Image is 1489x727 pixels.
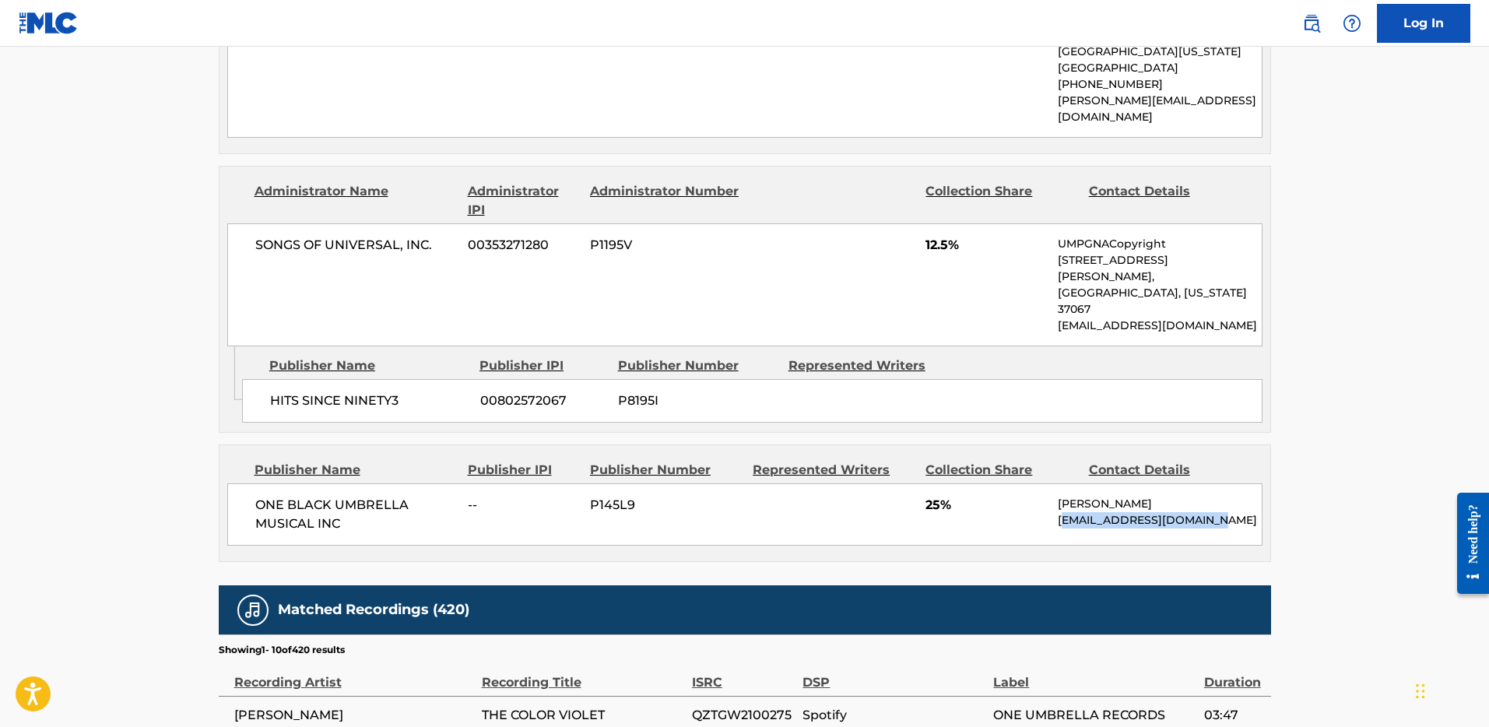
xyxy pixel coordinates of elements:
div: ISRC [692,657,795,692]
h5: Matched Recordings (420) [278,601,469,619]
span: ONE UMBRELLA RECORDS [993,706,1196,725]
span: P1195V [590,236,741,255]
div: Help [1336,8,1368,39]
span: THE COLOR VIOLET [482,706,684,725]
p: [EMAIL_ADDRESS][DOMAIN_NAME] [1058,512,1261,529]
iframe: Resource Center [1445,481,1489,606]
span: ONE BLACK UMBRELLA MUSICAL INC [255,496,457,533]
div: Contact Details [1089,461,1240,479]
div: Contact Details [1089,182,1240,220]
div: Administrator Name [255,182,456,220]
img: Matched Recordings [244,601,262,620]
span: 25% [925,496,1046,515]
div: Publisher Number [618,356,777,375]
img: help [1343,14,1361,33]
div: Administrator IPI [468,182,578,220]
p: [GEOGRAPHIC_DATA][US_STATE] [1058,44,1261,60]
span: [PERSON_NAME] [234,706,474,725]
p: [EMAIL_ADDRESS][DOMAIN_NAME] [1058,318,1261,334]
p: [STREET_ADDRESS][PERSON_NAME], [1058,252,1261,285]
span: -- [468,496,578,515]
img: search [1302,14,1321,33]
a: Public Search [1296,8,1327,39]
span: 00353271280 [468,236,578,255]
div: Collection Share [925,461,1076,479]
p: [PERSON_NAME][EMAIL_ADDRESS][DOMAIN_NAME] [1058,93,1261,125]
span: HITS SINCE NINETY3 [270,392,469,410]
span: 12.5% [925,236,1046,255]
div: Represented Writers [788,356,947,375]
span: 00802572067 [480,392,606,410]
p: [GEOGRAPHIC_DATA] [1058,60,1261,76]
span: SONGS OF UNIVERSAL, INC. [255,236,457,255]
div: Publisher Number [590,461,741,479]
div: Recording Artist [234,657,474,692]
div: Drag [1416,668,1425,715]
span: Spotify [802,706,985,725]
div: Publisher Name [269,356,468,375]
span: QZTGW2100275 [692,706,795,725]
a: Log In [1377,4,1470,43]
p: [GEOGRAPHIC_DATA], [US_STATE] 37067 [1058,285,1261,318]
p: [PERSON_NAME] [1058,496,1261,512]
div: Administrator Number [590,182,741,220]
span: P145L9 [590,496,741,515]
div: Recording Title [482,657,684,692]
div: Label [993,657,1196,692]
p: Showing 1 - 10 of 420 results [219,643,345,657]
img: MLC Logo [19,12,79,34]
span: P8195I [618,392,777,410]
div: Collection Share [925,182,1076,220]
div: Publisher IPI [468,461,578,479]
div: DSP [802,657,985,692]
div: Publisher Name [255,461,456,479]
p: UMPGNACopyright [1058,236,1261,252]
div: Publisher IPI [479,356,606,375]
div: Duration [1204,657,1263,692]
iframe: Chat Widget [1411,652,1489,727]
div: Represented Writers [753,461,914,479]
span: 03:47 [1204,706,1263,725]
p: [PHONE_NUMBER] [1058,76,1261,93]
